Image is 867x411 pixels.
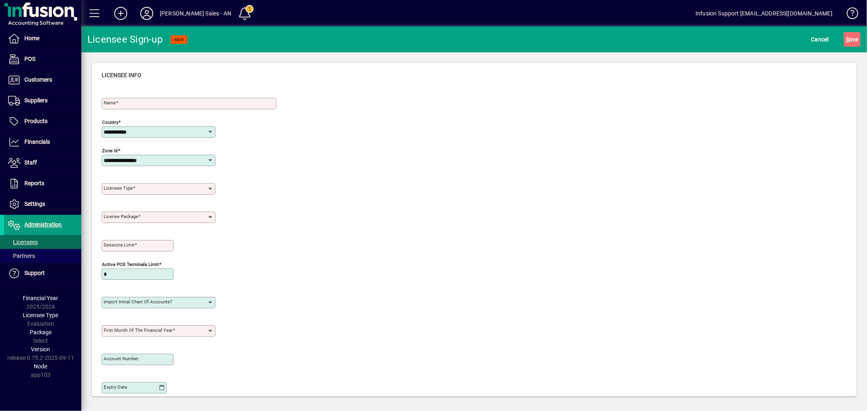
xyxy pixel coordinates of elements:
span: Financials [24,138,50,145]
a: Customers [4,70,81,90]
span: Licensees [8,239,38,245]
span: Licensee Info [102,72,141,78]
mat-label: Zone Id [102,148,118,154]
a: POS [4,49,81,69]
span: Support [24,270,45,276]
a: Settings [4,194,81,214]
span: Cancel [811,33,829,46]
a: Knowledge Base [841,2,857,28]
a: Staff [4,153,81,173]
span: Products [24,118,48,124]
mat-label: Expiry date [104,384,127,390]
span: Node [34,363,48,370]
a: Partners [4,249,81,263]
mat-label: Licensee Type [104,185,133,191]
span: Suppliers [24,97,48,104]
mat-label: Sessions Limit [104,242,135,248]
span: Settings [24,201,45,207]
a: Financials [4,132,81,152]
a: Products [4,111,81,132]
a: Support [4,263,81,283]
a: Suppliers [4,91,81,111]
div: [PERSON_NAME] Sales - AN [160,7,231,20]
mat-label: License Package [104,214,138,219]
span: Customers [24,76,52,83]
span: Financial Year [23,295,59,301]
span: Package [30,329,52,335]
span: Staff [24,159,37,166]
a: Reports [4,173,81,194]
span: POS [24,56,35,62]
mat-label: Name [104,100,116,106]
mat-label: Import initial Chart of Accounts? [104,299,172,305]
div: Licensee Sign-up [87,33,163,46]
mat-label: Active POS Terminals Limit [102,262,159,267]
mat-label: Account number [104,356,139,361]
button: Cancel [809,32,831,47]
span: NEW [174,37,184,42]
a: Licensees [4,235,81,249]
button: Save [844,32,860,47]
span: Administration [24,221,62,228]
span: Partners [8,253,35,259]
span: S [846,36,849,43]
div: Infusion Support [EMAIL_ADDRESS][DOMAIN_NAME] [695,7,832,20]
span: Licensee Type [23,312,59,318]
button: Profile [134,6,160,21]
span: Reports [24,180,44,186]
span: ave [846,33,858,46]
mat-label: First month of the financial year [104,327,173,333]
button: Add [108,6,134,21]
a: Home [4,28,81,49]
mat-label: Country [102,119,118,125]
span: Home [24,35,39,41]
span: Version [31,346,50,353]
